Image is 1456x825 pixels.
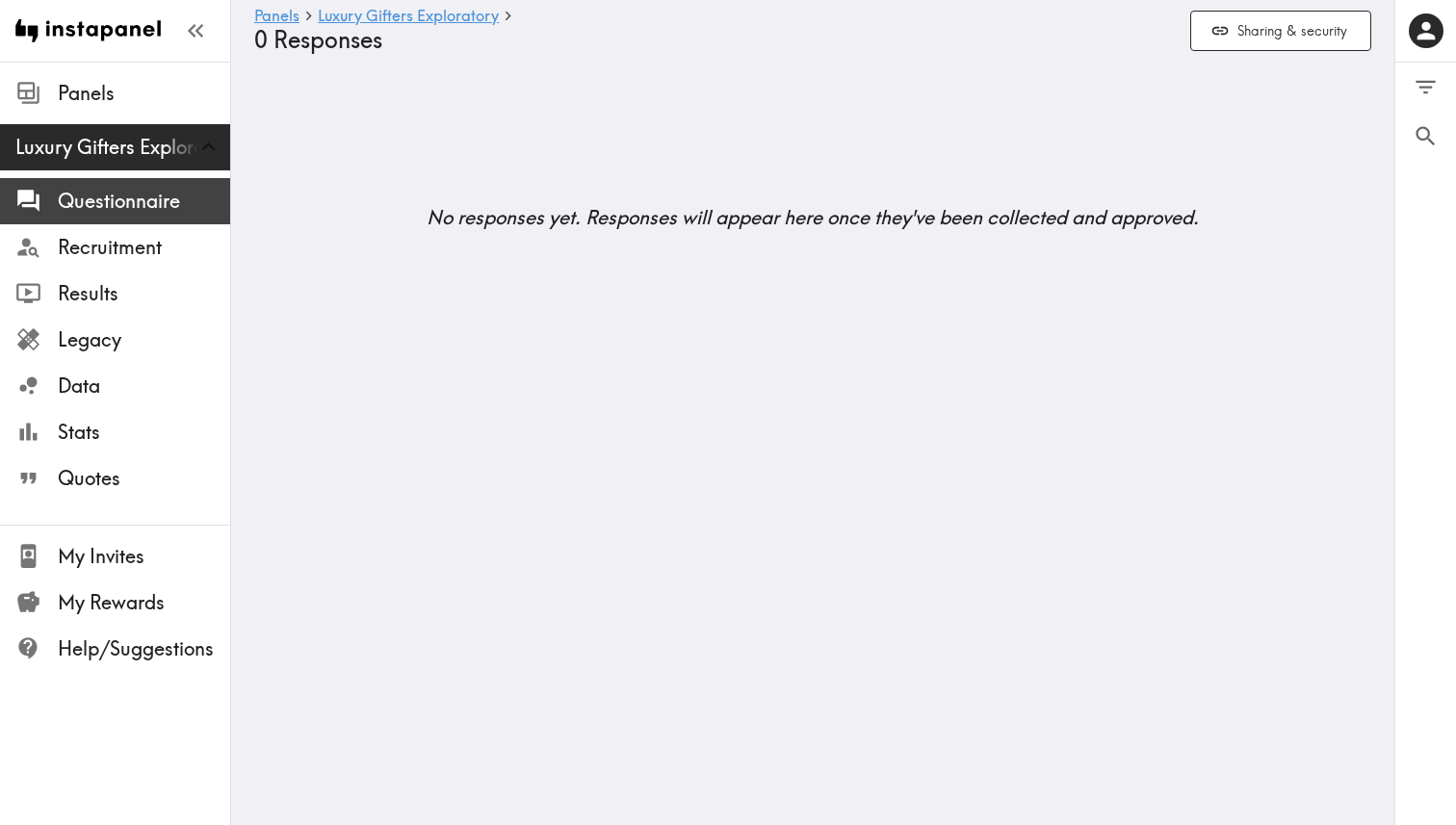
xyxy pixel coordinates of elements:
span: Legacy [58,326,230,353]
span: Luxury Gifters Exploratory [15,134,230,161]
button: Sharing & security [1190,11,1371,52]
button: Search [1395,112,1456,161]
span: Results [58,280,230,307]
span: My Rewards [58,589,230,616]
span: Questionnaire [58,188,230,215]
button: Filter Responses [1395,63,1456,112]
span: Search [1413,123,1439,149]
a: Panels [254,8,299,26]
span: My Invites [58,543,230,570]
span: Recruitment [58,234,230,261]
span: 0 Responses [254,26,382,54]
span: Filter Responses [1413,74,1439,100]
span: Stats [58,419,230,446]
span: Help/Suggestions [58,635,230,662]
span: Panels [58,80,230,107]
a: Luxury Gifters Exploratory [318,8,499,26]
span: Quotes [58,465,230,492]
span: Data [58,373,230,400]
h5: No responses yet. Responses will appear here once they've been collected and approved. [231,204,1394,231]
